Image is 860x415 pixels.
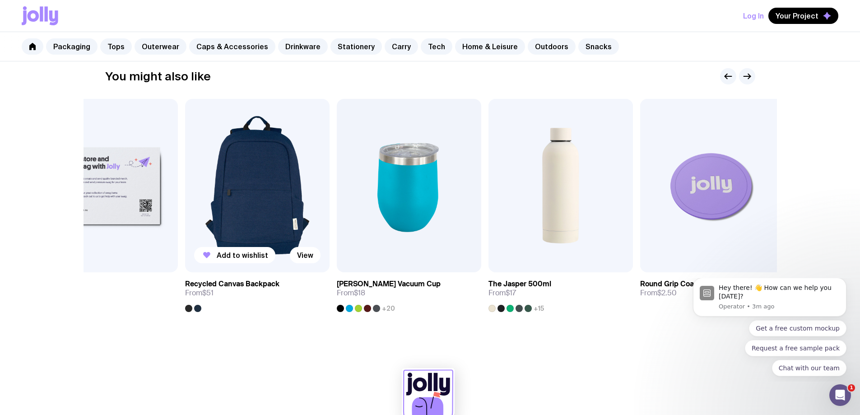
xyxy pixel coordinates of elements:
[290,247,321,263] a: View
[337,280,441,289] h3: [PERSON_NAME] Vacuum Cup
[46,38,98,55] a: Packaging
[488,280,551,289] h3: The Jasper 500ml
[185,280,279,289] h3: Recycled Canvas Backpack
[135,38,186,55] a: Outerwear
[640,272,785,305] a: Round Grip CoasterFrom$2.50
[776,11,818,20] span: Your Project
[202,288,214,298] span: $51
[354,288,365,298] span: $18
[382,305,395,312] span: +20
[488,289,516,298] span: From
[528,38,576,55] a: Outdoors
[185,289,214,298] span: From
[100,38,132,55] a: Tops
[20,8,35,22] img: Profile image for Operator
[768,8,838,24] button: Your Project
[189,38,275,55] a: Caps & Accessories
[679,278,860,382] iframe: Intercom notifications message
[455,38,525,55] a: Home & Leisure
[39,5,160,23] div: Message content
[506,288,516,298] span: $17
[278,38,328,55] a: Drinkware
[657,288,677,298] span: $2.50
[217,251,268,260] span: Add to wishlist
[534,305,544,312] span: +15
[14,42,167,98] div: Quick reply options
[640,289,677,298] span: From
[70,42,167,58] button: Quick reply: Get a free custom mockup
[848,384,855,392] span: 1
[829,384,851,406] iframe: Intercom live chat
[385,38,418,55] a: Carry
[337,272,481,312] a: [PERSON_NAME] Vacuum CupFrom$18+20
[421,38,452,55] a: Tech
[105,70,211,83] h2: You might also like
[488,272,633,312] a: The Jasper 500mlFrom$17+15
[337,289,365,298] span: From
[39,5,160,23] div: Hey there! 👋 How can we help you [DATE]?
[39,24,160,33] p: Message from Operator, sent 3m ago
[93,82,167,98] button: Quick reply: Chat with our team
[330,38,382,55] a: Stationery
[743,8,764,24] button: Log In
[640,280,707,289] h3: Round Grip Coaster
[185,272,330,312] a: Recycled Canvas BackpackFrom$51
[578,38,619,55] a: Snacks
[65,62,167,78] button: Quick reply: Request a free sample pack
[194,247,275,263] button: Add to wishlist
